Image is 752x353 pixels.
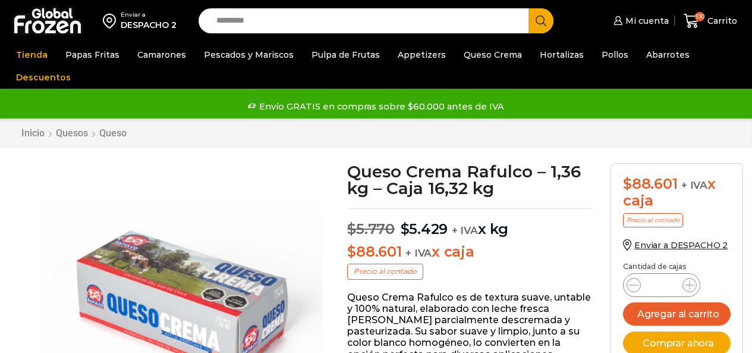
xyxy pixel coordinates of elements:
img: address-field-icon.svg [103,11,121,31]
input: Product quantity [650,277,673,293]
bdi: 88.601 [623,175,677,192]
a: 100 Carrito [681,7,740,35]
a: Pulpa de Frutas [306,43,386,66]
bdi: 5.429 [401,220,448,238]
span: 100 [695,12,704,21]
div: DESPACHO 2 [121,19,177,31]
a: Inicio [21,127,45,139]
a: Pollos [596,43,634,66]
a: Enviar a DESPACHO 2 [623,240,728,251]
p: Precio al contado [347,264,423,279]
span: + IVA [452,224,478,236]
button: Agregar al carrito [623,302,731,326]
a: Appetizers [392,43,452,66]
bdi: 88.601 [347,243,401,260]
span: Mi cuenta [622,15,669,27]
a: Hortalizas [534,43,590,66]
a: Queso Crema [458,43,528,66]
a: Abarrotes [640,43,696,66]
a: Queso [99,127,127,139]
span: + IVA [405,247,432,259]
a: Tienda [10,43,54,66]
p: x kg [347,208,593,238]
a: Camarones [131,43,192,66]
h1: Queso Crema Rafulco – 1,36 kg – Caja 16,32 kg [347,163,593,196]
span: $ [347,243,356,260]
span: Enviar a DESPACHO 2 [634,240,728,251]
a: Mi cuenta [611,9,669,33]
div: Enviar a [121,11,177,19]
div: x caja [623,176,731,210]
p: Precio al contado [623,213,683,227]
p: Cantidad de cajas [623,263,731,271]
a: Papas Fritas [59,43,125,66]
a: Quesos [55,127,89,139]
span: + IVA [681,179,707,191]
span: $ [347,220,356,238]
span: $ [623,175,632,192]
button: Search button [528,8,553,33]
p: x caja [347,243,593,261]
span: $ [401,220,410,238]
nav: Breadcrumb [21,127,127,139]
span: Carrito [704,15,737,27]
bdi: 5.770 [347,220,395,238]
a: Descuentos [10,66,77,89]
a: Pescados y Mariscos [198,43,300,66]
